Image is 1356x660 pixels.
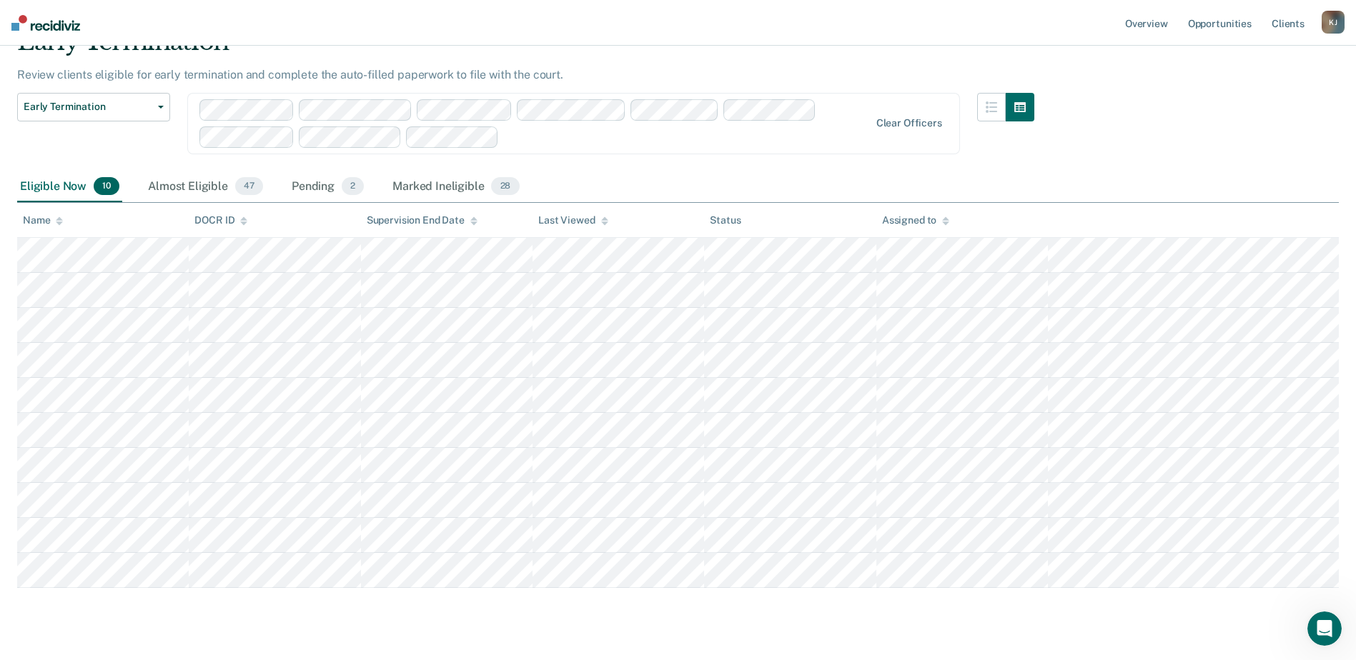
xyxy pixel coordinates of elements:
[1307,611,1342,646] iframe: Intercom live chat
[538,214,608,226] div: Last Viewed
[17,171,122,203] div: Eligible Now10
[882,214,949,226] div: Assigned to
[145,171,266,203] div: Almost Eligible47
[390,171,522,203] div: Marked Ineligible28
[491,177,519,196] span: 28
[367,214,477,226] div: Supervision End Date
[1322,11,1345,34] div: K J
[710,214,741,226] div: Status
[17,68,563,81] p: Review clients eligible for early termination and complete the auto-filled paperwork to file with...
[1322,11,1345,34] button: KJ
[17,27,1034,68] div: Early Termination
[342,177,364,196] span: 2
[11,15,80,31] img: Recidiviz
[17,93,170,121] button: Early Termination
[289,171,367,203] div: Pending2
[235,177,263,196] span: 47
[94,177,119,196] span: 10
[24,101,152,113] span: Early Termination
[23,214,63,226] div: Name
[876,117,942,129] div: Clear officers
[194,214,247,226] div: DOCR ID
